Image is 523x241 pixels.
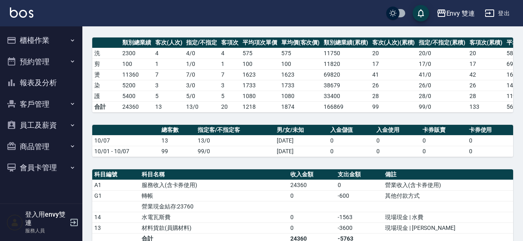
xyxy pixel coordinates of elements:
td: 1733 [240,80,279,91]
td: 0 [288,212,336,222]
td: 0 [336,180,383,190]
td: 1623 [279,69,322,80]
td: 41 [370,69,417,80]
td: 1 / 0 [184,58,219,69]
th: 卡券使用 [467,125,513,136]
th: 客次(人次)(累積) [370,37,417,48]
th: 支出金額 [336,169,383,180]
td: 其他付款方式 [383,190,513,201]
th: 客次(人次) [153,37,184,48]
td: A1 [92,180,140,190]
th: 指定/不指定(累積) [417,37,467,48]
td: 燙 [92,69,120,80]
td: 41 / 0 [417,69,467,80]
td: 20 [219,101,240,112]
button: 櫃檯作業 [3,30,79,51]
th: 指定客/不指定客 [196,125,275,136]
td: 1623 [240,69,279,80]
td: 26 / 0 [417,80,467,91]
td: 1080 [279,91,322,101]
td: 0 [467,146,513,157]
td: 11750 [322,48,370,58]
img: Person [7,214,23,231]
td: 166869 [322,101,370,112]
td: 0 [288,190,336,201]
td: 100 [240,58,279,69]
div: Envy 雙連 [446,8,475,19]
td: 20 [370,48,417,58]
td: -1563 [336,212,383,222]
td: 28 [370,91,417,101]
td: 0 [374,146,420,157]
td: G1 [92,190,140,201]
td: [DATE] [275,135,328,146]
td: 1 [219,58,240,69]
td: 17 [467,58,504,69]
th: 科目編號 [92,169,140,180]
td: 洗 [92,48,120,58]
td: 合計 [92,101,120,112]
td: 575 [279,48,322,58]
button: 客戶管理 [3,94,79,115]
td: 材料貨款(員購材料) [140,222,289,233]
td: 染 [92,80,120,91]
td: 水電瓦斯費 [140,212,289,222]
td: 28 [467,91,504,101]
td: 20 [467,48,504,58]
h5: 登入用envy雙連 [25,211,67,227]
td: 4 / 0 [184,48,219,58]
td: 營業收入(含卡券使用) [383,180,513,190]
button: Envy 雙連 [433,5,479,22]
td: 5400 [120,91,153,101]
td: 42 [467,69,504,80]
td: 99 [159,146,196,157]
th: 入金儲值 [328,125,374,136]
td: [DATE] [275,146,328,157]
td: 99/0 [417,101,467,112]
td: 0 [467,135,513,146]
td: 10/07 [92,135,159,146]
td: 24360 [120,101,153,112]
td: 1 [153,58,184,69]
th: 男/女/未知 [275,125,328,136]
th: 總客數 [159,125,196,136]
td: 剪 [92,58,120,69]
td: 5200 [120,80,153,91]
td: 17 / 0 [417,58,467,69]
td: 2300 [120,48,153,58]
td: 33400 [322,91,370,101]
th: 收入金額 [288,169,336,180]
td: 13 [92,222,140,233]
button: 預約管理 [3,51,79,73]
button: 報表及分析 [3,72,79,94]
td: 38679 [322,80,370,91]
td: 3 [219,80,240,91]
td: 4 [153,48,184,58]
td: 5 [153,91,184,101]
td: 現場現金 | [PERSON_NAME] [383,222,513,233]
button: 會員卡管理 [3,157,79,178]
td: 11820 [322,58,370,69]
th: 備註 [383,169,513,180]
td: 7 [219,69,240,80]
td: 0 [328,135,374,146]
td: 轉帳 [140,190,289,201]
td: 133 [467,101,504,112]
td: 0 [374,135,420,146]
td: 現場現金 | 水費 [383,212,513,222]
td: 24360 [288,180,336,190]
td: 3 [153,80,184,91]
td: 11360 [120,69,153,80]
td: 1080 [240,91,279,101]
th: 類別總業績(累積) [322,37,370,48]
td: 26 [467,80,504,91]
td: 1218 [240,101,279,112]
td: 3 / 0 [184,80,219,91]
td: 0 [328,146,374,157]
td: -3600 [336,222,383,233]
th: 客項次(累積) [467,37,504,48]
td: 99/0 [196,146,275,157]
td: 7 [153,69,184,80]
td: 服務收入(含卡券使用) [140,180,289,190]
button: 登出 [481,6,513,21]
